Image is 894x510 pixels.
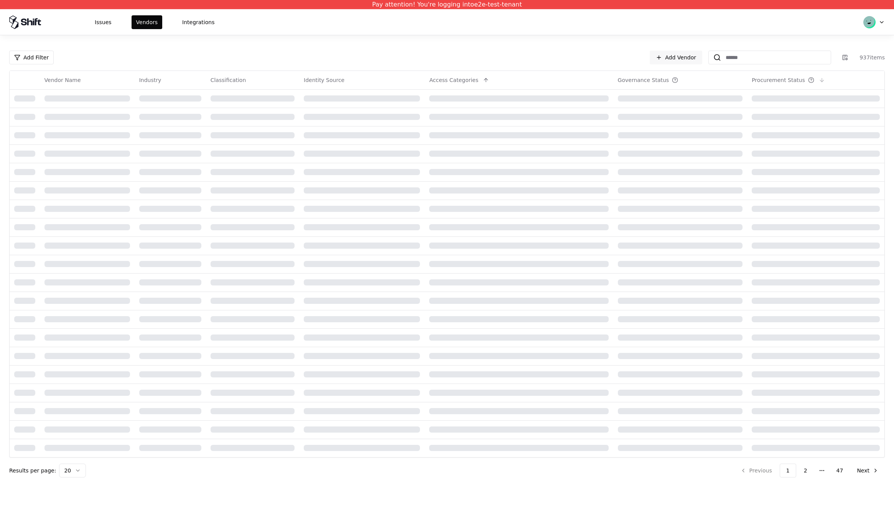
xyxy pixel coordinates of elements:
a: Add Vendor [650,51,702,64]
button: 1 [780,464,796,477]
button: Issues [90,15,116,29]
button: Add Filter [9,51,54,64]
button: Next [851,464,885,477]
div: Classification [211,76,246,84]
nav: pagination [734,464,885,477]
div: Industry [139,76,161,84]
div: Vendor Name [44,76,81,84]
div: Access Categories [429,76,478,84]
button: 2 [798,464,813,477]
button: Vendors [132,15,162,29]
div: Procurement Status [752,76,805,84]
p: Results per page: [9,467,56,474]
div: Identity Source [304,76,344,84]
button: Integrations [178,15,219,29]
div: 937 items [854,54,885,61]
button: 47 [830,464,850,477]
div: Governance Status [618,76,669,84]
